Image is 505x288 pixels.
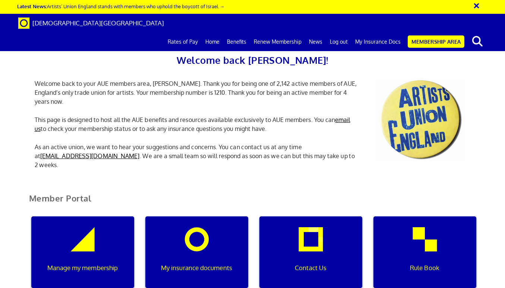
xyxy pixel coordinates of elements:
[29,115,364,133] p: This page is designed to host all the AUE benefits and resources available exclusively to AUE mem...
[29,143,364,169] p: As an active union, we want to hear your suggestions and concerns. You can contact us at any time...
[17,3,47,9] strong: Latest News:
[223,32,250,51] a: Benefits
[13,14,170,32] a: Brand [DEMOGRAPHIC_DATA][GEOGRAPHIC_DATA]
[250,32,305,51] a: Renew Membership
[35,116,350,132] a: email us
[466,34,489,49] button: search
[17,3,224,9] a: Latest News:Artists’ Union England stands with members who uphold the boycott of Israel →
[32,19,164,27] span: [DEMOGRAPHIC_DATA][GEOGRAPHIC_DATA]
[36,263,129,273] p: Manage my membership
[29,79,364,106] p: Welcome back to your AUE members area, [PERSON_NAME]. Thank you for being one of 2,142 active mem...
[164,32,202,51] a: Rates of Pay
[29,52,476,68] h2: Welcome back [PERSON_NAME]!
[305,32,326,51] a: News
[150,263,243,273] p: My insurance documents
[351,32,404,51] a: My Insurance Docs
[408,35,464,48] a: Membership Area
[326,32,351,51] a: Log out
[378,263,471,273] p: Rule Book
[202,32,223,51] a: Home
[264,263,357,273] p: Contact Us
[23,194,482,212] h2: Member Portal
[40,152,140,160] a: [EMAIL_ADDRESS][DOMAIN_NAME]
